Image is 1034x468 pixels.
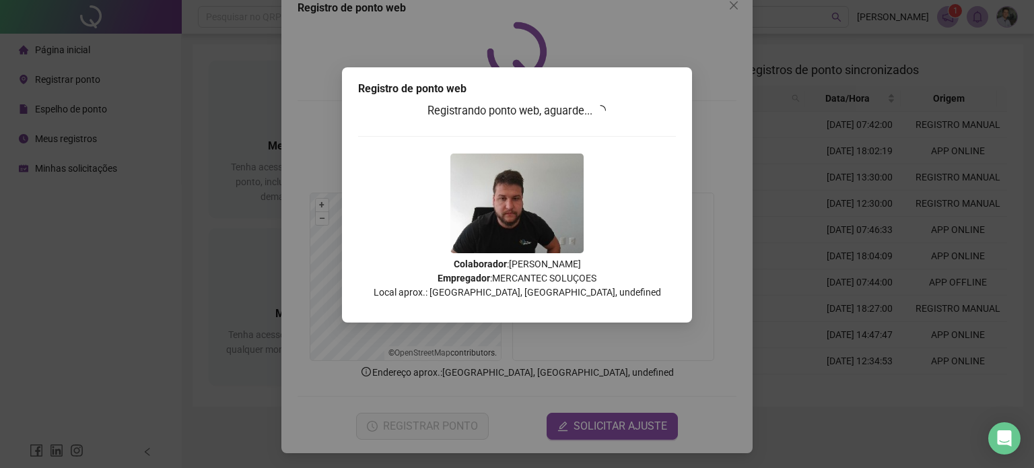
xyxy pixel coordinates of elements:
[358,257,676,300] p: : [PERSON_NAME] : MERCANTEC SOLUÇOES Local aprox.: [GEOGRAPHIC_DATA], [GEOGRAPHIC_DATA], undefined
[438,273,490,283] strong: Empregador
[358,102,676,120] h3: Registrando ponto web, aguarde...
[450,154,584,253] img: 2Q==
[594,104,608,118] span: loading
[358,81,676,97] div: Registro de ponto web
[988,422,1021,455] div: Open Intercom Messenger
[454,259,507,269] strong: Colaborador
